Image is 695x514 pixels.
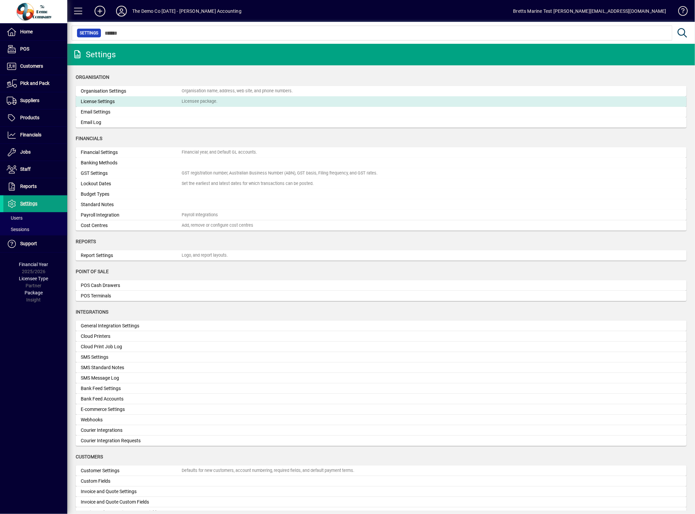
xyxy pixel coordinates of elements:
[81,119,182,126] div: Email Log
[81,191,182,198] div: Budget Types
[3,92,67,109] a: Suppliers
[20,166,31,172] span: Staff
[81,159,182,166] div: Banking Methods
[81,385,182,392] div: Bank Feed Settings
[76,86,687,96] a: Organisation SettingsOrganisation name, address, web site, and phone numbers.
[3,58,67,75] a: Customers
[76,342,687,352] a: Cloud Print Job Log
[3,161,67,178] a: Staff
[182,149,257,156] div: Financial year, and Default GL accounts.
[76,179,687,189] a: Lockout DatesSet the earliest and latest dates for which transactions can be posted.
[81,437,182,444] div: Courier Integration Requests
[76,383,687,394] a: Bank Feed Settings
[20,115,39,120] span: Products
[81,170,182,177] div: GST Settings
[182,212,218,218] div: Payroll Integrations
[3,127,67,143] a: Financials
[72,49,116,60] div: Settings
[76,239,96,244] span: Reports
[20,81,49,86] span: Pick and Pack
[81,416,182,423] div: Webhooks
[182,88,293,94] div: Organisation name, address, web site, and phone numbers.
[76,107,687,117] a: Email Settings
[76,158,687,168] a: Banking Methods
[76,373,687,383] a: SMS Message Log
[81,343,182,350] div: Cloud Print Job Log
[20,98,39,103] span: Suppliers
[182,170,377,176] div: GST registration number, Australian Business Number (ABN), GST basis, Filing frequency, and GST r...
[3,41,67,58] a: POS
[20,184,37,189] span: Reports
[20,46,29,52] span: POS
[7,215,23,221] span: Users
[76,189,687,199] a: Budget Types
[673,1,687,23] a: Knowledge Base
[3,178,67,195] a: Reports
[76,147,687,158] a: Financial SettingsFinancial year, and Default GL accounts.
[20,149,31,155] span: Jobs
[81,252,182,259] div: Report Settings
[19,276,48,281] span: Licensee Type
[132,6,242,17] div: The Demo Co [DATE] - [PERSON_NAME] Accounting
[20,63,43,69] span: Customers
[76,404,687,415] a: E-commerce Settings
[111,5,132,17] button: Profile
[76,250,687,261] a: Report SettingsLogo, and report layouts.
[182,252,228,259] div: Logo, and report layouts.
[182,468,354,474] div: Defaults for new customers, account numbering, required fields, and default payment terms.
[76,96,687,107] a: License SettingsLicensee package.
[3,212,67,224] a: Users
[76,168,687,179] a: GST SettingsGST registration number, Australian Business Number (ABN), GST basis, Filing frequenc...
[76,436,687,446] a: Courier Integration Requests
[76,465,687,476] a: Customer SettingsDefaults for new customers, account numbering, required fields, and default paym...
[76,309,108,315] span: Integrations
[81,108,182,116] div: Email Settings
[76,415,687,425] a: Webhooks
[20,241,37,246] span: Support
[81,222,182,229] div: Cost Centres
[81,322,182,329] div: General Integration Settings
[3,109,67,126] a: Products
[76,269,109,274] span: Point of Sale
[3,144,67,161] a: Jobs
[76,220,687,231] a: Cost CentresAdd, remove or configure cost centres
[81,98,182,105] div: License Settings
[89,5,111,17] button: Add
[81,488,182,495] div: Invoice and Quote Settings
[76,476,687,486] a: Custom Fields
[76,425,687,436] a: Courier Integrations
[19,262,48,267] span: Financial Year
[81,282,182,289] div: POS Cash Drawers
[76,74,109,80] span: Organisation
[3,24,67,40] a: Home
[182,98,217,105] div: Licensee package.
[76,199,687,210] a: Standard Notes
[182,181,314,187] div: Set the earliest and latest dates for which transactions can be posted.
[76,362,687,373] a: SMS Standard Notes
[81,375,182,382] div: SMS Message Log
[81,292,182,299] div: POS Terminals
[81,467,182,474] div: Customer Settings
[76,117,687,128] a: Email Log
[25,290,43,295] span: Package
[76,321,687,331] a: General Integration Settings
[81,364,182,371] div: SMS Standard Notes
[3,235,67,252] a: Support
[81,478,182,485] div: Custom Fields
[81,406,182,413] div: E-commerce Settings
[76,210,687,220] a: Payroll IntegrationPayroll Integrations
[80,30,98,36] span: Settings
[20,132,41,137] span: Financials
[76,291,687,301] a: POS Terminals
[81,499,182,506] div: Invoice and Quote Custom Fields
[76,136,102,141] span: Financials
[76,352,687,362] a: SMS Settings
[513,6,667,17] div: Bretts Marine Test [PERSON_NAME][EMAIL_ADDRESS][DOMAIN_NAME]
[81,88,182,95] div: Organisation Settings
[81,333,182,340] div: Cloud Printers
[81,354,182,361] div: SMS Settings
[81,427,182,434] div: Courier Integrations
[81,180,182,187] div: Lockout Dates
[81,201,182,208] div: Standard Notes
[3,75,67,92] a: Pick and Pack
